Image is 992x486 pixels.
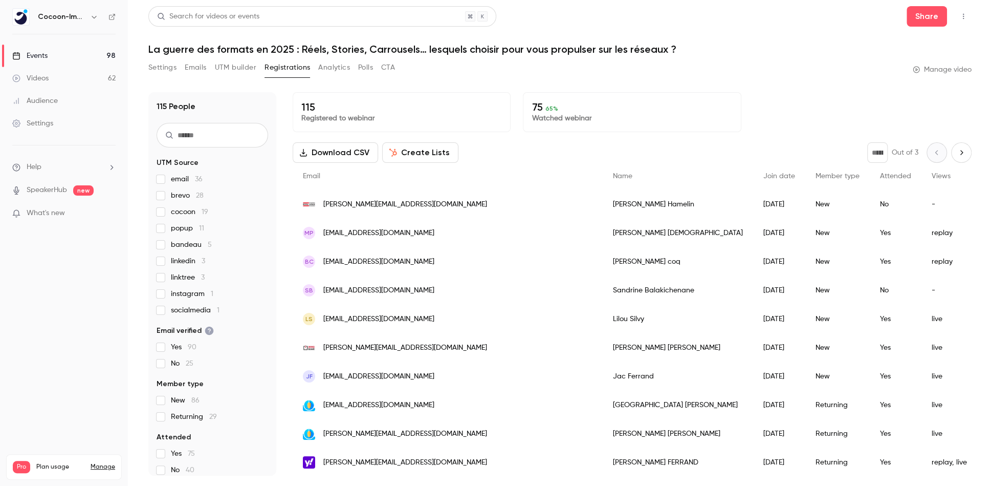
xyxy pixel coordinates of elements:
div: Returning [805,448,870,477]
div: [DATE] [753,276,805,305]
span: new [73,185,94,196]
div: Returning [805,419,870,448]
span: Pro [13,461,30,473]
p: Registered to webinar [301,113,502,123]
a: SpeakerHub [27,185,67,196]
span: brevo [171,191,204,201]
div: New [805,362,870,391]
div: New [805,247,870,276]
button: Registrations [264,59,310,76]
span: 86 [191,397,200,404]
div: [DATE] [753,333,805,362]
span: email [171,174,203,184]
span: JF [306,372,313,381]
span: Yes [171,449,195,459]
span: 5 [208,241,212,248]
span: [EMAIL_ADDRESS][DOMAIN_NAME] [323,371,434,382]
span: Attended [880,173,911,180]
div: [DATE] [753,362,805,391]
span: [PERSON_NAME][EMAIL_ADDRESS][DOMAIN_NAME] [323,429,487,439]
span: 90 [188,344,196,351]
div: Yes [870,448,921,477]
div: New [805,276,870,305]
div: live [921,305,977,333]
img: yahoo.fr [303,456,315,469]
span: No [171,465,194,475]
span: [EMAIL_ADDRESS][DOMAIN_NAME] [323,285,434,296]
span: popup [171,223,204,234]
span: 29 [209,413,217,420]
div: [DATE] [753,305,805,333]
span: LS [305,314,313,324]
div: [PERSON_NAME] [DEMOGRAPHIC_DATA] [603,219,753,247]
span: Email verified [157,326,214,336]
div: No [870,276,921,305]
div: Yes [870,219,921,247]
span: 75 [188,450,195,457]
span: Views [932,173,951,180]
div: Sandrine Balakichenane [603,276,753,305]
span: instagram [171,289,213,299]
h1: La guerre des formats en 2025 : Réels, Stories, Carrousels… lesquels choisir pour vous propulser ... [148,43,972,55]
img: immosquare.com [303,342,315,354]
div: [DATE] [753,190,805,219]
img: royallepage.ca [303,198,315,210]
div: New [805,219,870,247]
div: [DATE] [753,419,805,448]
div: New [805,333,870,362]
span: 3 [202,258,205,265]
div: live [921,362,977,391]
span: Yes [171,342,196,352]
span: [PERSON_NAME][EMAIL_ADDRESS][DOMAIN_NAME] [323,343,487,353]
div: Yes [870,247,921,276]
span: [EMAIL_ADDRESS][DOMAIN_NAME] [323,400,434,411]
div: - [921,276,977,305]
div: live [921,391,977,419]
div: Yes [870,362,921,391]
h6: Cocoon-Immo [38,12,86,22]
button: UTM builder [215,59,256,76]
span: Returning [171,412,217,422]
div: No [870,190,921,219]
div: [DATE] [753,391,805,419]
div: - [921,190,977,219]
button: Create Lists [382,142,458,163]
span: [PERSON_NAME][EMAIL_ADDRESS][DOMAIN_NAME] [323,457,487,468]
div: [PERSON_NAME] [PERSON_NAME] [603,419,753,448]
div: [PERSON_NAME] [PERSON_NAME] [603,333,753,362]
span: linkedin [171,256,205,266]
span: 19 [202,208,208,216]
button: Next page [951,142,972,163]
button: Analytics [318,59,350,76]
img: cocoon-immo.io [303,399,315,411]
p: Watched webinar [532,113,732,123]
p: 75 [532,101,732,113]
span: What's new [27,208,65,219]
span: 1 [217,307,219,314]
div: live [921,419,977,448]
span: Email [303,173,320,180]
li: help-dropdown-opener [12,162,116,173]
button: Emails [185,59,206,76]
div: Lilou Silvy [603,305,753,333]
span: No [171,358,193,369]
div: Yes [870,305,921,333]
span: mp [304,228,314,238]
span: Name [613,173,632,180]
div: New [805,190,870,219]
div: [DATE] [753,247,805,276]
span: 1 [211,290,213,298]
div: Videos [12,73,49,83]
span: linktree [171,272,205,283]
div: Events [12,51,48,61]
span: 25 [186,360,193,367]
div: Audience [12,96,58,106]
span: bandeau [171,240,212,250]
iframe: Noticeable Trigger [103,209,116,218]
a: Manage [91,463,115,471]
span: [EMAIL_ADDRESS][DOMAIN_NAME] [323,314,434,325]
div: Search for videos or events [157,11,259,22]
span: [PERSON_NAME][EMAIL_ADDRESS][DOMAIN_NAME] [323,199,487,210]
div: Settings [12,118,53,129]
div: replay [921,247,977,276]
